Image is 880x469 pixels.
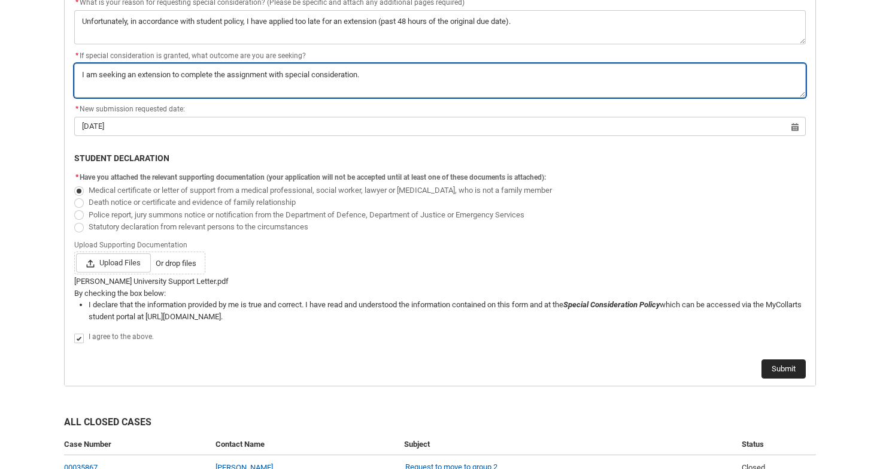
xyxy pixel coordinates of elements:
[89,222,308,231] span: Statutory declaration from relevant persons to the circumstances
[563,300,660,309] i: Special Consideration Policy
[74,153,169,163] b: STUDENT DECLARATION
[737,434,816,456] th: Status
[74,237,192,250] span: Upload Supporting Documentation
[75,105,78,113] abbr: required
[89,332,154,341] span: I agree to the above.
[64,434,211,456] th: Case Number
[89,198,296,207] span: Death notice or certificate and evidence of family relationship
[76,253,151,273] span: Upload Files
[89,210,524,219] span: Police report, jury summons notice or notification from the Department of Defence, Department of ...
[89,299,806,322] li: I declare that the information provided by me is true and correct. I have read and understood the...
[75,52,78,60] abbr: required
[761,359,806,379] button: Submit
[156,258,196,270] span: Or drop files
[80,173,546,181] span: Have you attached the relevant supporting documentation (your application will not be accepted un...
[211,434,399,456] th: Contact Name
[74,288,806,299] p: By checking the box below:
[64,415,816,434] h2: All Closed Cases
[74,52,306,60] span: If special consideration is granted, what outcome are you are seeking?
[89,186,552,195] span: Medical certificate or letter of support from a medical professional, social worker, lawyer or [M...
[399,434,736,456] th: Subject
[74,276,806,288] div: [PERSON_NAME] University Support Letter.pdf
[74,105,185,113] span: New submission requested date:
[75,173,78,181] abbr: required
